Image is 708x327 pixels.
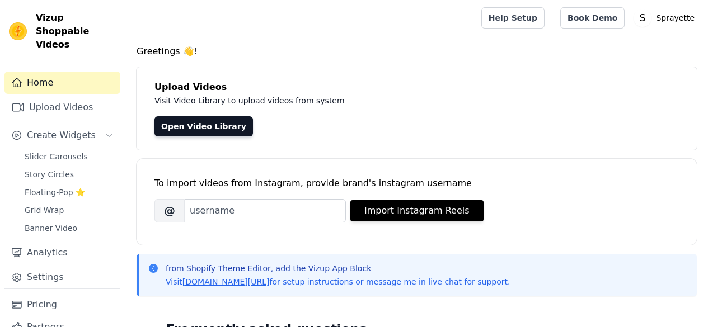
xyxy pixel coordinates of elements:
[154,177,679,190] div: To import videos from Instagram, provide brand's instagram username
[154,80,679,94] h4: Upload Videos
[18,167,120,182] a: Story Circles
[25,205,64,216] span: Grid Wrap
[25,151,88,162] span: Slider Carousels
[9,22,27,40] img: Vizup
[185,199,346,222] input: username
[154,94,656,107] p: Visit Video Library to upload videos from system
[18,202,120,218] a: Grid Wrap
[350,200,484,221] button: Import Instagram Reels
[4,241,120,264] a: Analytics
[634,8,699,28] button: S Sprayette
[651,8,699,28] p: Sprayette
[4,72,120,94] a: Home
[154,116,253,136] a: Open Video Library
[166,276,510,287] p: Visit for setup instructions or message me in live chat for support.
[640,12,646,23] text: S
[4,266,120,288] a: Settings
[4,124,120,146] button: Create Widgets
[27,129,96,142] span: Create Widgets
[18,184,120,200] a: Floating-Pop ⭐
[560,7,625,29] a: Book Demo
[4,293,120,316] a: Pricing
[25,169,74,180] span: Story Circles
[182,277,270,286] a: [DOMAIN_NAME][URL]
[166,263,510,274] p: from Shopify Theme Editor, add the Vizup App Block
[481,7,545,29] a: Help Setup
[25,187,85,198] span: Floating-Pop ⭐
[154,199,185,222] span: @
[137,45,697,58] h4: Greetings 👋!
[18,149,120,164] a: Slider Carousels
[4,96,120,119] a: Upload Videos
[36,11,116,51] span: Vizup Shoppable Videos
[25,222,77,234] span: Banner Video
[18,220,120,236] a: Banner Video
